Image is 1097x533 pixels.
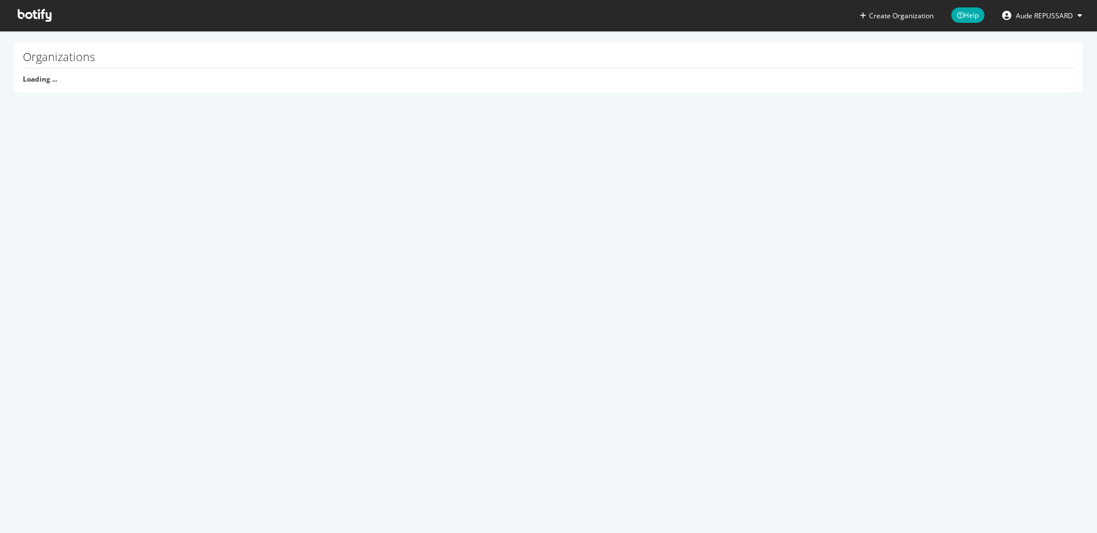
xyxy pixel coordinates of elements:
span: Aude REPUSSARD [1016,11,1073,21]
span: Help [951,7,984,23]
strong: Loading ... [23,74,57,84]
h1: Organizations [23,51,1074,68]
button: Create Organization [859,10,934,21]
button: Aude REPUSSARD [993,6,1091,25]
